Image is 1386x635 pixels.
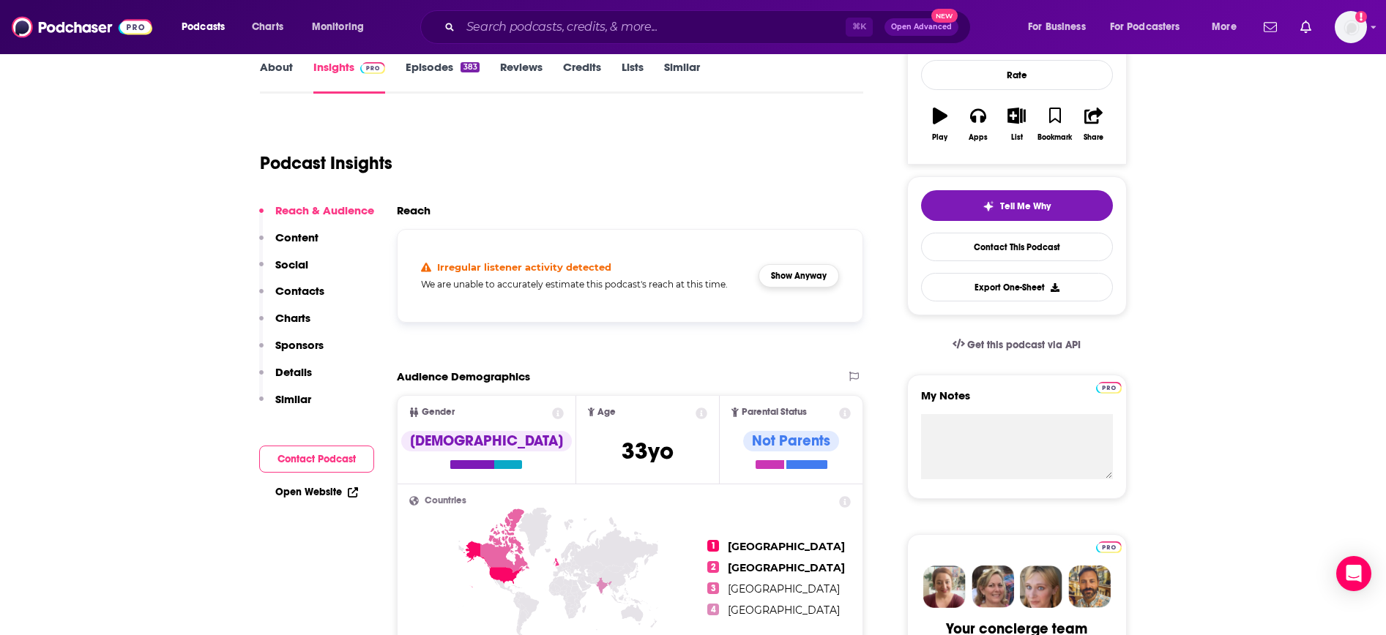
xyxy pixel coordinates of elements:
[275,311,310,325] p: Charts
[12,13,152,41] img: Podchaser - Follow, Share and Rate Podcasts
[1336,556,1371,591] div: Open Intercom Messenger
[260,152,392,174] h1: Podcast Insights
[1355,11,1367,23] svg: Add a profile image
[1212,17,1237,37] span: More
[967,339,1081,351] span: Get this podcast via API
[275,284,324,298] p: Contacts
[437,261,611,273] h4: Irregular listener activity detected
[969,133,988,142] div: Apps
[406,60,479,94] a: Episodes383
[1020,566,1062,608] img: Jules Profile
[1096,539,1122,553] a: Pro website
[983,200,994,212] img: tell me why sparkle
[182,17,225,37] span: Podcasts
[742,407,807,417] span: Parental Status
[707,561,719,573] span: 2
[397,369,530,383] h2: Audience Demographics
[923,566,966,608] img: Sydney Profile
[259,230,318,258] button: Content
[707,604,719,615] span: 4
[1068,566,1111,608] img: Jon Profile
[921,233,1113,261] a: Contact This Podcast
[1096,382,1122,394] img: Podchaser Pro
[921,273,1113,301] button: Export One-Sheet
[401,431,572,451] div: [DEMOGRAPHIC_DATA]
[707,582,719,594] span: 3
[421,279,748,290] h5: We are unable to accurately estimate this podcast's reach at this time.
[941,327,1093,363] a: Get this podcast via API
[1110,17,1180,37] span: For Podcasters
[259,365,312,392] button: Details
[743,431,839,451] div: Not Parents
[1037,133,1072,142] div: Bookmark
[302,15,383,39] button: open menu
[1018,15,1104,39] button: open menu
[313,60,386,94] a: InsightsPodchaser Pro
[360,62,386,74] img: Podchaser Pro
[259,311,310,338] button: Charts
[259,203,374,230] button: Reach & Audience
[259,258,308,285] button: Social
[1335,11,1367,43] span: Logged in as carolinejames
[1028,17,1086,37] span: For Business
[425,496,466,506] span: Countries
[707,540,719,552] span: 1
[1100,15,1201,39] button: open menu
[931,9,958,23] span: New
[932,133,947,142] div: Play
[500,60,543,94] a: Reviews
[921,60,1113,90] div: Rate
[728,604,840,617] span: [GEOGRAPHIC_DATA]
[1084,133,1103,142] div: Share
[622,60,644,94] a: Lists
[461,15,846,39] input: Search podcasts, credits, & more...
[921,190,1113,221] button: tell me why sparkleTell Me Why
[884,18,958,36] button: Open AdvancedNew
[1096,541,1122,553] img: Podchaser Pro
[275,258,308,271] p: Social
[1074,98,1112,151] button: Share
[728,582,840,595] span: [GEOGRAPHIC_DATA]
[275,203,374,217] p: Reach & Audience
[1000,200,1051,212] span: Tell Me Why
[921,98,959,151] button: Play
[921,388,1113,414] label: My Notes
[1096,380,1122,394] a: Pro website
[891,23,952,31] span: Open Advanced
[563,60,601,94] a: Credits
[422,407,455,417] span: Gender
[728,540,845,553] span: [GEOGRAPHIC_DATA]
[1258,15,1283,40] a: Show notifications dropdown
[461,62,479,72] div: 383
[597,407,616,417] span: Age
[1036,98,1074,151] button: Bookmark
[664,60,700,94] a: Similar
[1294,15,1317,40] a: Show notifications dropdown
[1011,133,1023,142] div: List
[312,17,364,37] span: Monitoring
[275,392,311,406] p: Similar
[397,203,431,217] h2: Reach
[434,10,985,44] div: Search podcasts, credits, & more...
[171,15,244,39] button: open menu
[252,17,283,37] span: Charts
[959,98,997,151] button: Apps
[846,18,873,37] span: ⌘ K
[259,338,324,365] button: Sponsors
[260,60,293,94] a: About
[997,98,1035,151] button: List
[275,230,318,244] p: Content
[259,446,374,473] button: Contact Podcast
[972,566,1014,608] img: Barbara Profile
[275,365,312,379] p: Details
[728,561,845,574] span: [GEOGRAPHIC_DATA]
[259,284,324,311] button: Contacts
[622,437,674,465] span: 33 yo
[275,338,324,352] p: Sponsors
[275,486,358,498] a: Open Website
[1335,11,1367,43] img: User Profile
[259,392,311,419] button: Similar
[759,264,839,288] button: Show Anyway
[1201,15,1255,39] button: open menu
